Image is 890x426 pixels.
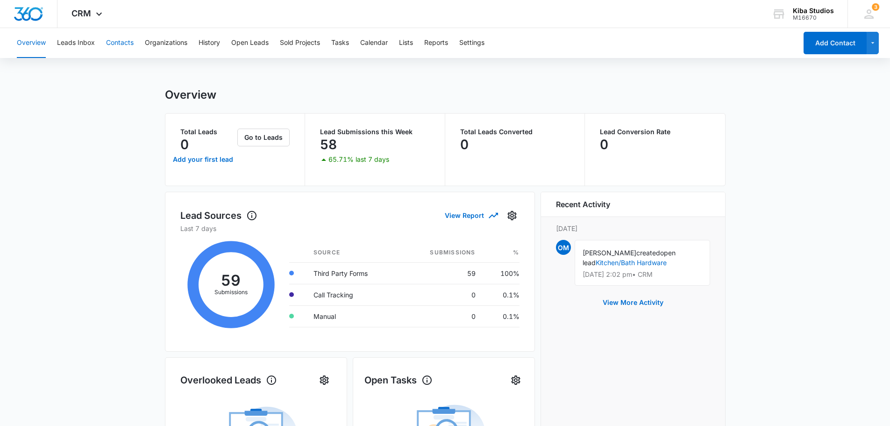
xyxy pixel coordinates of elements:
p: 58 [320,137,337,152]
td: 59 [400,262,483,284]
p: [DATE] [556,224,710,233]
button: Open Leads [231,28,269,58]
a: Add your first lead [171,148,236,171]
button: Reports [424,28,448,58]
td: 0.1% [483,284,520,305]
td: 0 [400,305,483,327]
h1: Lead Sources [180,209,257,223]
h1: Open Tasks [364,373,433,387]
p: 65.71% last 7 days [328,156,389,163]
td: Manual [306,305,400,327]
td: Call Tracking [306,284,400,305]
button: Go to Leads [237,129,290,146]
span: CRM [71,8,91,18]
button: Add Contact [804,32,867,54]
td: Third Party Forms [306,262,400,284]
div: account name [793,7,834,14]
button: Settings [505,208,520,223]
button: Settings [317,373,332,388]
p: Total Leads Converted [460,129,570,135]
button: Lists [399,28,413,58]
th: % [483,243,520,263]
span: [PERSON_NAME] [583,249,636,257]
button: History [199,28,220,58]
th: Source [306,243,400,263]
button: Sold Projects [280,28,320,58]
th: Submissions [400,243,483,263]
button: Settings [459,28,484,58]
span: 3 [872,3,879,11]
button: Contacts [106,28,134,58]
p: [DATE] 2:02 pm • CRM [583,271,702,278]
p: 0 [180,137,189,152]
button: Leads Inbox [57,28,95,58]
span: created [636,249,660,257]
button: Overview [17,28,46,58]
span: OM [556,240,571,255]
h6: Recent Activity [556,199,610,210]
p: 0 [600,137,608,152]
p: Lead Submissions this Week [320,129,430,135]
h1: Overview [165,88,216,102]
td: 100% [483,262,520,284]
div: account id [793,14,834,21]
p: Lead Conversion Rate [600,129,710,135]
button: Tasks [331,28,349,58]
h1: Overlooked Leads [180,373,277,387]
button: Organizations [145,28,187,58]
a: Go to Leads [237,133,290,141]
button: Calendar [360,28,388,58]
td: 0.1% [483,305,520,327]
a: Kitchen/Bath Hardware [596,259,667,267]
p: Total Leads [180,129,236,135]
p: 0 [460,137,469,152]
button: View More Activity [593,291,673,314]
div: notifications count [872,3,879,11]
p: Last 7 days [180,224,520,233]
td: 0 [400,284,483,305]
button: View Report [445,207,497,224]
button: Settings [508,373,523,388]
